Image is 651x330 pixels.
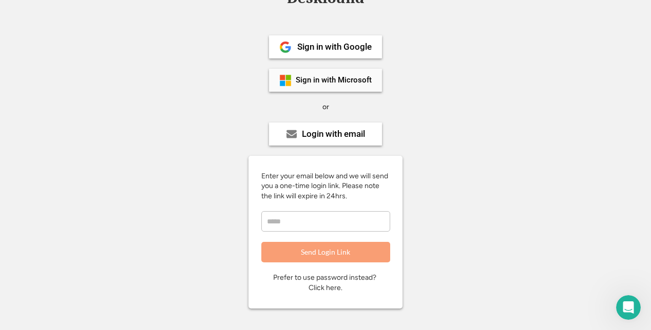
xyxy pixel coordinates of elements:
[296,76,372,84] div: Sign in with Microsoft
[322,102,329,112] div: or
[261,171,390,201] div: Enter your email below and we will send you a one-time login link. Please note the link will expi...
[273,273,378,293] div: Prefer to use password instead? Click here.
[616,295,641,320] iframe: Intercom live chat
[302,130,365,138] div: Login with email
[297,43,372,51] div: Sign in with Google
[261,242,390,262] button: Send Login Link
[279,74,292,87] img: ms-symbollockup_mssymbol_19.png
[279,41,292,53] img: 1024px-Google__G__Logo.svg.png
